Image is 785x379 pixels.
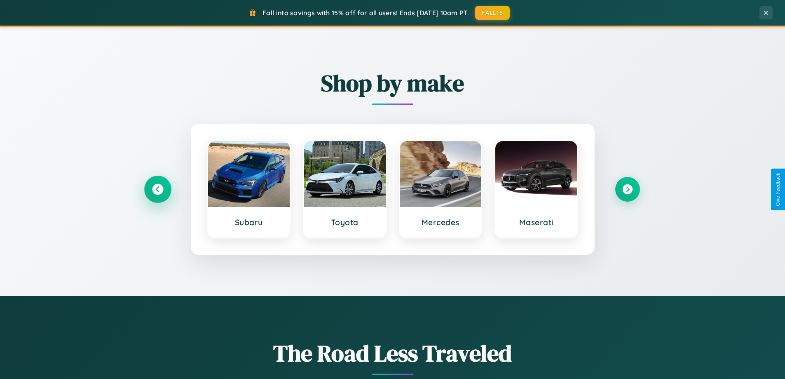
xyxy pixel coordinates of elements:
[504,217,569,227] h3: Maserati
[145,337,640,369] h1: The Road Less Traveled
[145,67,640,99] h2: Shop by make
[262,9,469,17] span: Fall into savings with 15% off for all users! Ends [DATE] 10am PT.
[216,217,282,227] h3: Subaru
[775,173,781,206] div: Give Feedback
[312,217,377,227] h3: Toyota
[408,217,473,227] h3: Mercedes
[475,6,510,20] button: FALL15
